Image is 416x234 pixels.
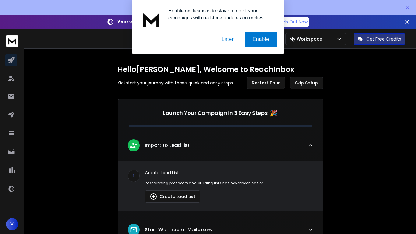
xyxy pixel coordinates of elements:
[118,134,323,161] button: leadImport to Lead list
[145,226,212,233] p: Start Warmup of Mailboxes
[164,7,277,21] div: Enable notifications to stay on top of your campaigns with real-time updates on replies.
[139,7,164,32] img: notification icon
[128,170,140,182] div: 1
[245,32,277,47] button: Enable
[290,77,323,89] button: Skip Setup
[145,181,313,186] p: Researching prospects and building lists has never been easier.
[118,161,323,211] div: leadImport to Lead list
[247,77,285,89] button: Restart Tour
[295,80,318,86] span: Skip Setup
[130,226,138,234] img: lead
[6,218,18,230] button: V
[145,190,200,203] button: Create Lead List
[145,170,313,176] p: Create Lead List
[145,142,190,149] p: Import to Lead list
[118,65,323,74] h1: Hello [PERSON_NAME] , Welcome to ReachInbox
[214,32,241,47] button: Later
[130,141,138,149] img: lead
[118,80,233,86] p: Kickstart your journey with these quick and easy steps
[163,109,267,117] p: Launch Your Campaign in 3 Easy Steps
[270,109,277,117] span: 🎉
[150,193,157,200] img: lead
